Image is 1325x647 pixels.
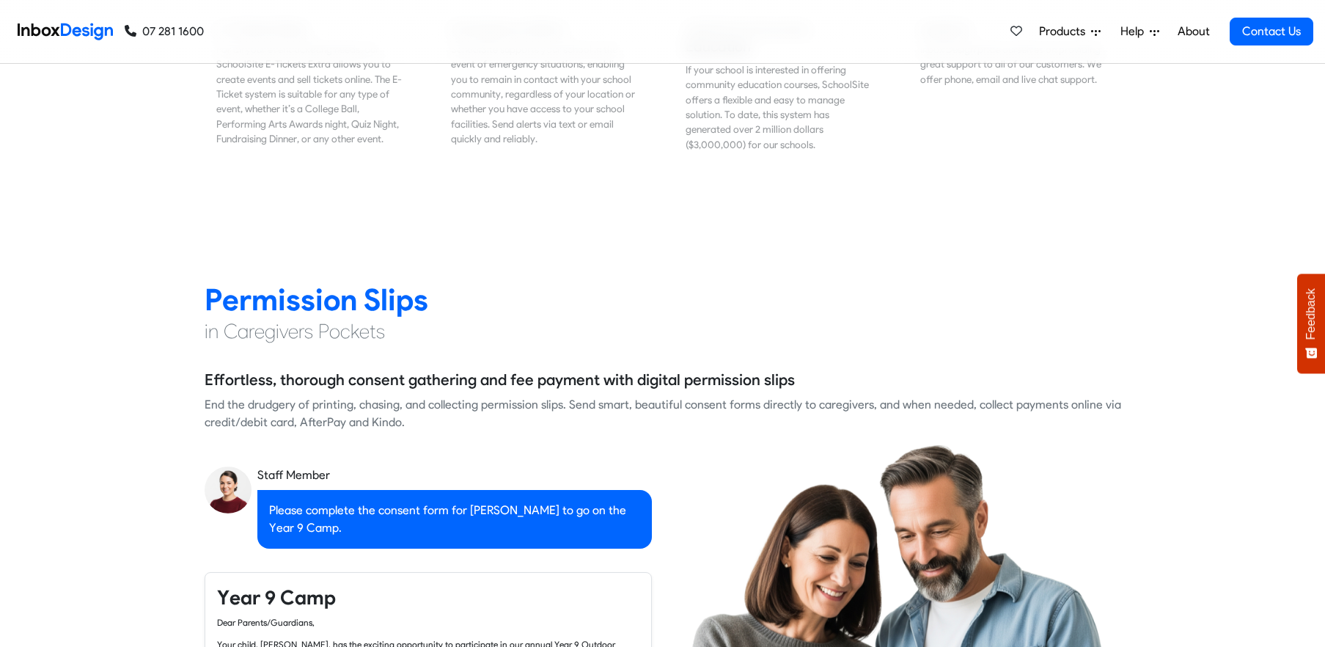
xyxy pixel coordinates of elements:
[205,467,252,513] img: staff_avatar.png
[257,467,652,484] div: Staff Member
[257,490,652,549] div: Please complete the consent form for [PERSON_NAME] to go on the Year 9 Camp.
[205,396,1121,431] div: End the drudgery of printing, chasing, and collecting permission slips. Send smart, beautiful con...
[920,42,1109,87] div: Inbox Design pride ourselves on providing great support to all of our customers. We offer phone, ...
[1039,23,1091,40] span: Products
[1033,17,1106,46] a: Products
[686,62,875,152] div: If your school is interested in offering community education courses, SchoolSite offers a flexibl...
[1304,288,1318,340] span: Feedback
[1173,17,1214,46] a: About
[451,42,640,147] div: SchoolSite supports your school in the event of emergency situations, enabling you to remain in c...
[1297,274,1325,373] button: Feedback - Show survey
[1115,17,1165,46] a: Help
[205,281,1121,318] h2: Permission Slips
[216,42,405,147] div: For all your event ticketing needs, our SchoolSite E-Tickets Extra allows you to create events an...
[125,23,204,40] a: 07 281 1600
[1230,18,1313,45] a: Contact Us
[217,585,639,611] h4: Year 9 Camp
[205,369,795,391] h5: Effortless, thorough consent gathering and fee payment with digital permission slips
[1120,23,1150,40] span: Help
[205,318,1121,345] h4: in Caregivers Pockets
